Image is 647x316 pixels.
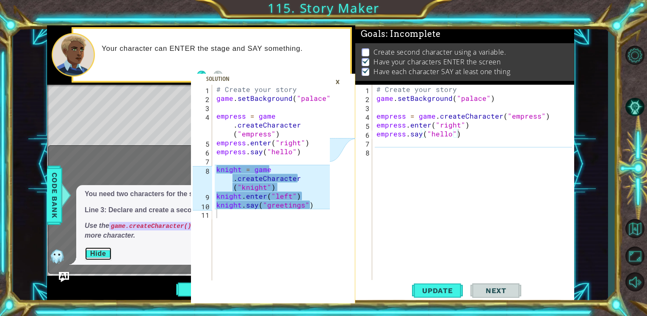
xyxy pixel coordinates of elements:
[622,244,647,268] button: Maximize Browser
[622,270,647,294] button: Mute
[477,286,515,295] span: Next
[622,44,647,67] button: Level Options
[361,29,441,39] span: Goals
[622,95,647,119] button: AI Hint
[85,222,309,239] em: Use the method with a new name to add one more character.
[59,272,69,282] button: Ask AI
[373,67,510,76] p: Have each character SAY at least one thing
[357,113,372,122] div: 4
[193,113,212,139] div: 4
[357,130,372,139] div: 6
[357,139,372,148] div: 7
[331,75,344,89] div: ×
[202,75,234,83] div: Solution
[386,29,440,39] span: : Incomplete
[357,148,372,157] div: 8
[85,205,310,215] p: Line 3: Declare and create a second character as a variable.
[622,215,647,243] a: Back to Map
[193,211,212,219] div: 11
[193,86,212,95] div: 1
[193,157,212,166] div: 7
[193,95,212,104] div: 2
[414,286,462,295] span: Update
[193,139,212,148] div: 5
[357,122,372,130] div: 5
[193,166,212,193] div: 8
[102,44,344,53] p: Your character can ENTER the stage and SAY something.
[193,104,212,113] div: 3
[362,67,370,74] img: Check mark for checkbox
[85,247,112,261] button: Hide
[109,222,193,230] code: game.createCharacter()
[48,169,61,221] span: Code Bank
[357,95,372,104] div: 2
[49,248,66,265] img: AI
[193,148,212,157] div: 6
[85,189,310,199] p: You need two characters for the story.
[193,193,212,202] div: 9
[470,280,521,302] button: Next
[357,104,372,113] div: 3
[176,282,226,298] button: Play
[362,57,370,64] img: Check mark for checkbox
[622,216,647,241] button: Back to Map
[373,57,500,67] p: Have your characters ENTER the screen
[412,280,463,302] button: Update
[357,86,372,95] div: 1
[193,202,212,211] div: 10
[373,47,506,57] p: Create second character using a variable.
